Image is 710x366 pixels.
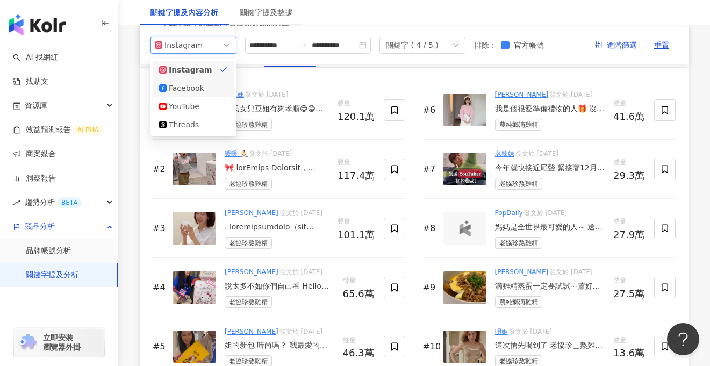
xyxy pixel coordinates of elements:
span: 資源庫 [25,94,47,118]
a: chrome extension立即安裝 瀏覽器外掛 [14,328,104,357]
a: 老辣妹 [495,150,514,157]
span: 聲量 [343,335,375,346]
a: [PERSON_NAME] [225,209,278,217]
span: 發文於 [DATE] [524,209,567,217]
a: 關鍵字提及分析 [26,270,78,281]
div: #9 [423,282,439,293]
div: 46.3萬 [343,348,375,358]
img: post-image [443,271,486,304]
div: 今年就快接近尾聲 緊接著12月 就是考驗我們最嚴酷的拍攝期 北國、下雪…長達一個月的外景 真的是非常期待💪 時常有人問我們 當日本旅遊YouTuber好玩嗎？ 「真的能玩到嗎？」 「要寫腳本嗎？... [495,163,605,174]
span: 發文於 [DATE] [549,268,592,276]
span: 聲量 [613,276,646,286]
span: 聲量 [338,217,375,227]
span: down [453,42,459,48]
div: 65.6萬 [343,289,375,299]
a: [PERSON_NAME] [495,268,549,276]
div: 117.4萬 [338,170,375,181]
div: 關鍵字提及內容分析 [150,6,218,18]
a: [PERSON_NAME] [495,91,549,98]
div: 13.6萬 [613,348,646,358]
div: #3 [153,223,169,234]
a: 找貼文 [13,76,48,87]
span: 聲量 [338,98,375,109]
span: 競品分析 [25,214,55,239]
span: 老協珍熬雞精 [495,178,542,190]
div: 101.1萬 [338,229,375,240]
img: post-image [443,153,486,185]
span: 老協珍熬雞精 [225,237,272,249]
div: #8 [423,223,439,234]
img: post-image [173,212,216,245]
span: 農純鄉滴雞精 [495,119,542,131]
div: 27.5萬 [613,289,646,299]
span: 聲量 [613,157,646,168]
div: #4 [153,282,169,293]
a: 暖暖 👶🏻 [225,150,248,157]
span: 進階篩選 [607,37,637,54]
span: 發文於 [DATE] [279,209,322,217]
div: Facebook [169,82,204,94]
div: Instagram [164,37,199,53]
span: 老協珍熬雞精 [225,178,272,190]
span: 發文於 [DATE] [549,91,592,98]
span: 聲量 [343,276,375,286]
div: 我是個很愛準備禮物的人🎁 沒禮物也要帶束花 沒花也要帶杯飲料的那種 相信我！！ 禮多人不怪 尤其接下來要過年了 不可能空手拜年吧 新年禮盒不走貴 要走心🫶🏻💘 長輩送健康 晚輩送好玩 同輩送好吃... [495,104,605,114]
span: 重置 [654,37,669,54]
div: 媽媽是全世界最可愛的人～ 送禮當然也要挑最！可！愛！的組合🎁💖 今年母親節，就用老協珍熬雞精好好補一下媽咪的元氣💪 ✨ 指定通路購買即贈 Hello Kitty超萌保冷袋 ✨ 超大容量✔️ 好裝... [495,222,605,233]
div: YouTube [169,101,204,112]
div: #2 [153,163,169,175]
span: 老協珍熬雞精 [225,119,272,131]
span: to [299,41,307,49]
a: searchAI 找網紅 [13,52,58,63]
img: post-image [173,153,216,185]
div: 27.9萬 [613,229,646,240]
div: 29.3萬 [613,170,646,181]
img: logo [454,220,476,236]
div: 關鍵字提及數據 [240,6,292,18]
a: 洞察報告 [13,173,56,184]
a: PopDaily [495,209,523,217]
div: 說太多不如你們自己看 Hello Kitty各種尺寸！ 最殘酷的就是限量+ 只送不賣！ 只能說，想要擁有的動作要快！ 就趁現在~開搶‼️ 有喜歡，請也「喵」一聲🤣Meow @[DOMAIN_NA... [225,281,334,292]
div: 關鍵字 ( 4 / 5 ) [386,37,439,53]
div: BETA [57,197,82,208]
div: 國民女兒豆姐有夠孝順😁😁😁 為了這個夢幻又厲害的Hello Kitty月牙白行李箱，積極買老協珍人蔘精禮盒有孝阿爸😂 這是 @[DOMAIN_NAME] 老協[PERSON_NAME]首次推出的... [225,104,329,114]
div: 這次搶先喝到了 老協珍＿熬雞精紅棗枸杞新口味！ 誒真的米味大升級耶 （唄[PERSON_NAME]一致認同） 喝起來很甘甜好好喝 每天喝一包營養氣色完美搞定！ 另外如果也想要形象管理的 可以自己... [495,340,605,351]
img: post-image [173,331,216,363]
span: 聲量 [613,98,646,109]
button: 進階篩選 [586,37,646,54]
span: swap-right [299,41,307,49]
span: 農純鄉滴雞精 [495,296,542,308]
div: 滴雞精蒸蛋一定要試試⋯蕭好吃 我每次都可以吃兩碗當一餐 農純鄉的滴雞精屬於 真的有雞湯感比較濃郁 但也不會有腥味 單喝入菜都可以😌 他們家主打 ✅100%純滴雞精，無添加 不加鹽、不加防腐劑、不... [495,281,605,292]
a: 效益預測報告ALPHA [13,125,103,135]
div: #5 [153,341,169,353]
a: 品牌帳號分析 [26,246,71,256]
span: 發文於 [DATE] [515,150,558,157]
img: post-image [443,94,486,126]
div: Threads [169,119,204,131]
span: 發文於 [DATE] [249,150,292,157]
span: 發文於 [DATE] [279,268,322,276]
span: 聲量 [613,335,646,346]
iframe: Help Scout Beacon - Open [667,323,699,355]
a: [PERSON_NAME] [225,268,278,276]
div: #6 [423,104,439,116]
button: 重置 [646,37,678,54]
a: 唄姬 [495,328,508,335]
span: rise [13,199,20,206]
span: 官方帳號 [510,39,548,51]
div: 姐的新包 時尚嗎？ 我最愛的老協珍熬雞精推出新口味囉 ！ 加入了對我們女生補氣色很好的「紅棗和枸杞」給我們溫暖又甘甜的好滋味，「好氣色就是這樣來的」～也分享給大家 忙工作、電影宣傳、顧小孩 像個... [225,340,334,351]
label: 排除 ： [474,39,497,51]
div: #7 [423,163,439,175]
div: . loremipsumdolo（sit ametcon6706adipiscing elitseddoeiusmodtempo incididuntutlaboreetdo magnaaliq... [225,222,329,233]
img: post-image [443,331,486,363]
div: 41.6萬 [613,111,646,122]
span: 發文於 [DATE] [245,91,288,98]
img: logo [9,14,66,35]
span: 老協珍熬雞精 [225,296,272,308]
span: 發文於 [DATE] [509,328,552,335]
div: Instagram [169,64,204,76]
a: [PERSON_NAME] [225,328,278,335]
div: #10 [423,341,439,353]
img: chrome extension [17,334,38,351]
a: 商案媒合 [13,149,56,160]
